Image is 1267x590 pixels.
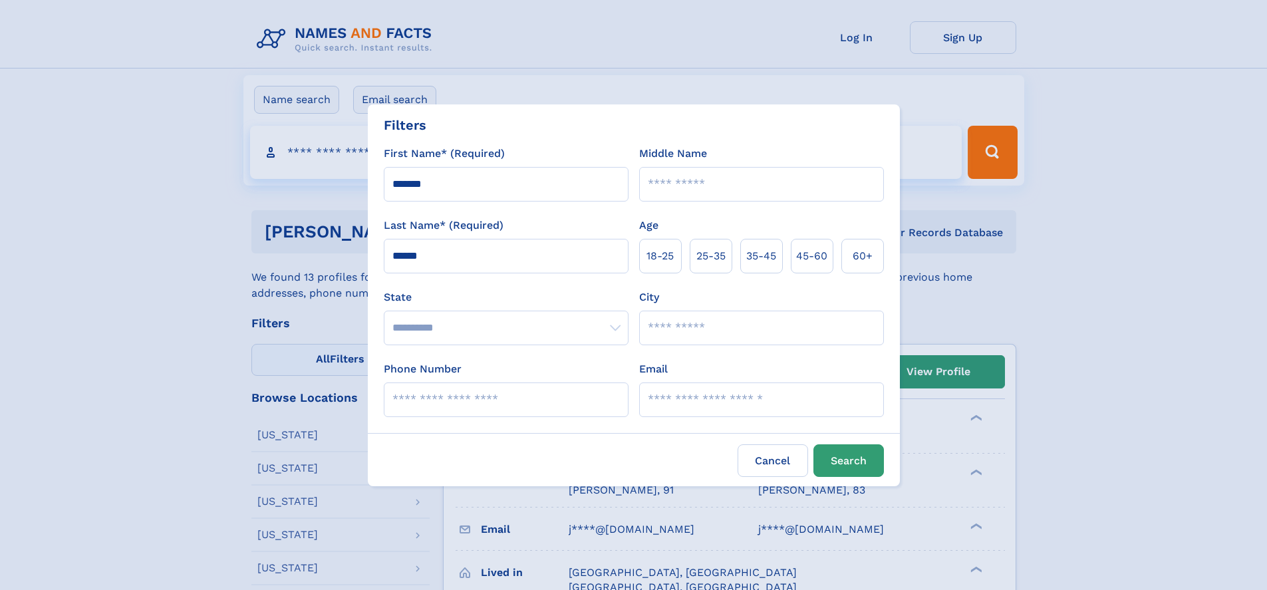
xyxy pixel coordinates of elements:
[696,248,726,264] span: 25‑35
[796,248,827,264] span: 45‑60
[738,444,808,477] label: Cancel
[746,248,776,264] span: 35‑45
[639,289,659,305] label: City
[384,218,503,233] label: Last Name* (Required)
[384,146,505,162] label: First Name* (Required)
[639,218,658,233] label: Age
[639,146,707,162] label: Middle Name
[639,361,668,377] label: Email
[646,248,674,264] span: 18‑25
[384,115,426,135] div: Filters
[384,361,462,377] label: Phone Number
[813,444,884,477] button: Search
[384,289,629,305] label: State
[853,248,873,264] span: 60+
